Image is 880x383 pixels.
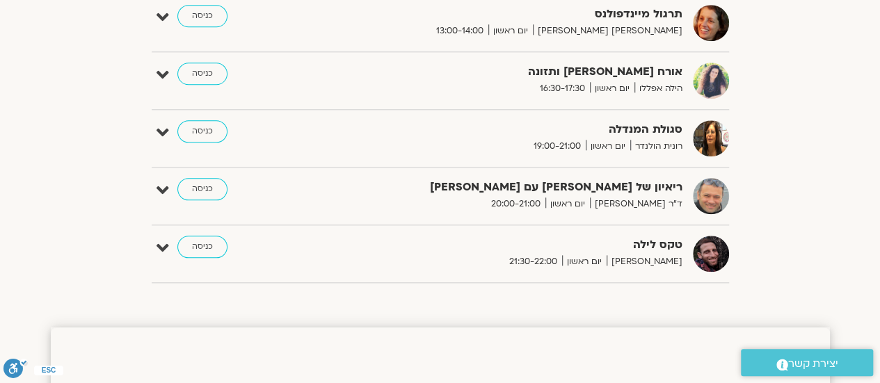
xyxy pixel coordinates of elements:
[177,63,227,85] a: כניסה
[342,120,682,139] strong: סגולת המנדלה
[590,197,682,211] span: ד"ר [PERSON_NAME]
[177,120,227,142] a: כניסה
[342,5,682,24] strong: תרגול מיינדפולנס
[741,349,873,376] a: יצירת קשר
[535,81,590,96] span: 16:30-17:30
[586,139,630,154] span: יום ראשון
[488,24,533,38] span: יום ראשון
[562,254,607,269] span: יום ראשון
[177,236,227,258] a: כניסה
[788,355,838,373] span: יצירת קשר
[630,139,682,154] span: רונית הולנדר
[431,24,488,38] span: 13:00-14:00
[634,81,682,96] span: הילה אפללו
[545,197,590,211] span: יום ראשון
[607,254,682,269] span: [PERSON_NAME]
[342,63,682,81] strong: אורח [PERSON_NAME] ותזונה
[504,254,562,269] span: 21:30-22:00
[590,81,634,96] span: יום ראשון
[177,178,227,200] a: כניסה
[342,236,682,254] strong: טקס לילה
[533,24,682,38] span: [PERSON_NAME] [PERSON_NAME]
[486,197,545,211] span: 20:00-21:00
[177,5,227,27] a: כניסה
[342,178,682,197] strong: ריאיון של [PERSON_NAME] עם [PERSON_NAME]
[529,139,586,154] span: 19:00-21:00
